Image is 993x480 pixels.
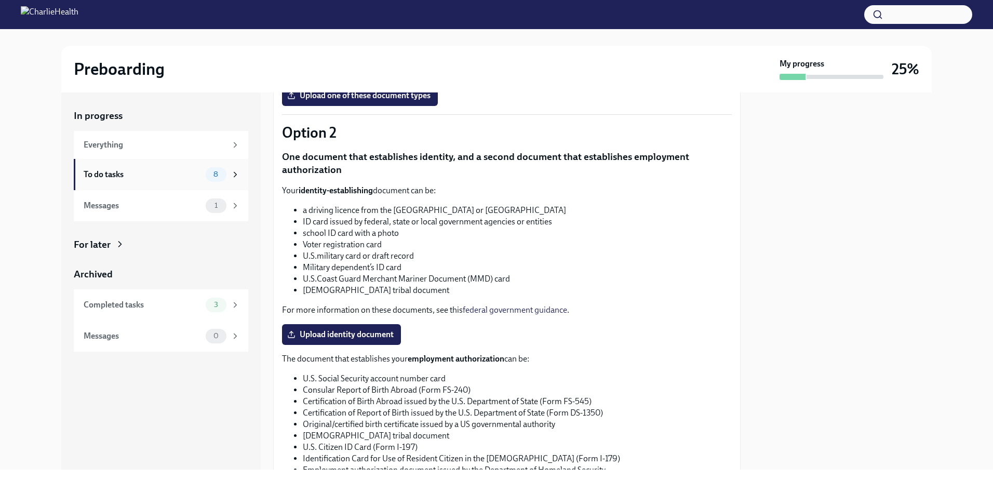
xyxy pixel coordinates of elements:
[207,332,225,340] span: 0
[282,304,732,316] p: For more information on these documents, see this .
[303,430,732,442] li: [DEMOGRAPHIC_DATA] tribal document
[282,353,732,365] p: The document that establishes your can be:
[282,324,401,345] label: Upload identity document
[84,299,202,311] div: Completed tasks
[84,139,226,151] div: Everything
[303,419,732,430] li: Original/certified birth certificate issued by a US governmental authority
[84,169,202,180] div: To do tasks
[74,268,248,281] a: Archived
[303,216,732,228] li: ID card issued by federal, state or local government agencies or entities
[74,131,248,159] a: Everything
[303,453,732,464] li: Identification Card for Use of Resident Citizen in the [DEMOGRAPHIC_DATA] (Form I-179)
[303,250,732,262] li: U.S.military card or draft record
[303,228,732,239] li: school ID card with a photo
[303,373,732,384] li: U.S. Social Security account number card
[463,305,567,315] a: federal government guidance
[303,205,732,216] li: a driving licence from the [GEOGRAPHIC_DATA] or [GEOGRAPHIC_DATA]
[208,202,224,209] span: 1
[303,262,732,273] li: Military dependent’s ID card
[74,109,248,123] a: In progress
[282,123,732,142] p: Option 2
[780,58,824,70] strong: My progress
[74,238,111,251] div: For later
[303,464,732,476] li: Employment authorization document issued by the Department of Homeland Security
[74,159,248,190] a: To do tasks8
[84,200,202,211] div: Messages
[303,273,732,285] li: U.S.Coast Guard Merchant Mariner Document (MMD) card
[303,442,732,453] li: U.S. Citizen ID Card (Form I-197)
[74,238,248,251] a: For later
[74,190,248,221] a: Messages1
[299,185,373,195] strong: identity-establishing
[282,85,438,106] label: Upload one of these document types
[74,321,248,352] a: Messages0
[289,329,394,340] span: Upload identity document
[303,239,732,250] li: Voter registration card
[74,289,248,321] a: Completed tasks3
[289,90,431,101] span: Upload one of these document types
[303,285,732,296] li: [DEMOGRAPHIC_DATA] tribal document
[282,150,732,177] p: One document that establishes identity, and a second document that establishes employment authori...
[74,59,165,79] h2: Preboarding
[408,354,504,364] strong: employment authorization
[84,330,202,342] div: Messages
[208,301,224,309] span: 3
[303,407,732,419] li: Certification of Report of Birth issued by the U.S. Department of State (Form DS-1350)
[303,396,732,407] li: Certification of Birth Abroad issued by the U.S. Department of State (Form FS-545)
[207,170,224,178] span: 8
[21,6,78,23] img: CharlieHealth
[303,384,732,396] li: Consular Report of Birth Abroad (Form FS-240)
[892,60,919,78] h3: 25%
[282,185,732,196] p: Your document can be:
